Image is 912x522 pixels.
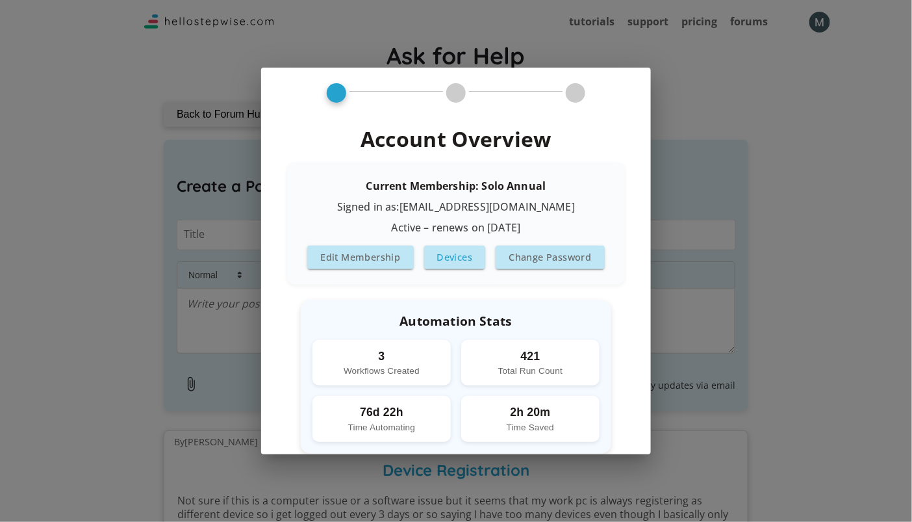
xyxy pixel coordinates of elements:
button: Edit Membership [307,246,413,268]
p: 76d 22h [320,404,443,421]
p: Account Overview [287,124,625,156]
p: Time Saved [469,421,592,434]
p: Automation Stats [312,312,600,345]
p: Total Run Count [469,365,592,378]
p: 421 [469,348,592,365]
p: Current Membership: [303,178,609,194]
b: Solo Annual [482,179,546,193]
b: [EMAIL_ADDRESS][DOMAIN_NAME] [399,200,575,214]
p: Time Automating [320,421,443,434]
p: Active – renews on [DATE] [303,220,609,235]
button: Change Password [496,246,604,268]
p: 2h 20m [469,404,592,421]
p: 3 [320,348,443,365]
p: Workflows Created [320,365,443,378]
button: Devices [424,246,486,268]
p: Signed in as: [303,199,609,215]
